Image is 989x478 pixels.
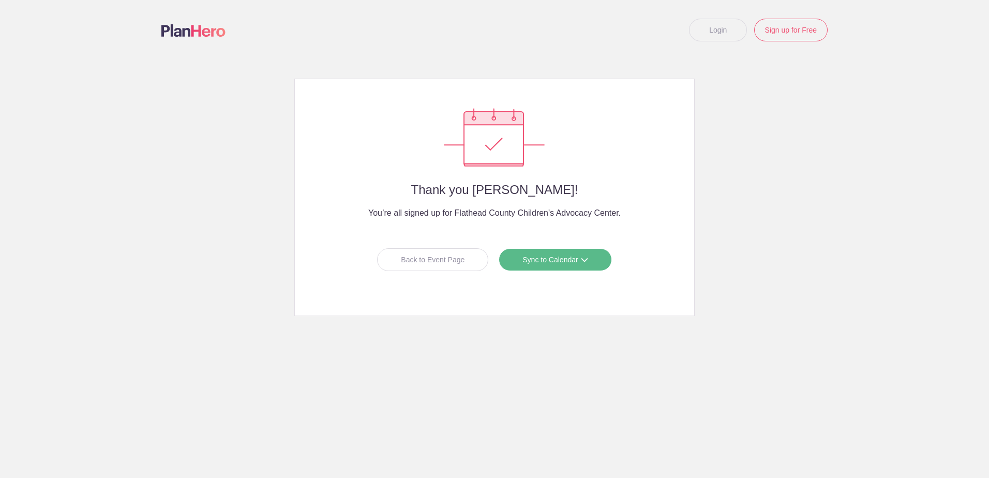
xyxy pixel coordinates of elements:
h2: Thank you [PERSON_NAME]! [316,183,673,197]
a: Back to Event Page [377,248,488,271]
a: Sign up for Free [754,19,828,41]
h4: You’re all signed up for Flathead County Children's Advocacy Center. [316,207,673,219]
a: Login [689,19,747,41]
img: Success confirmation [444,108,545,167]
a: Sync to Calendar [499,248,611,271]
img: Logo main planhero [161,24,226,37]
